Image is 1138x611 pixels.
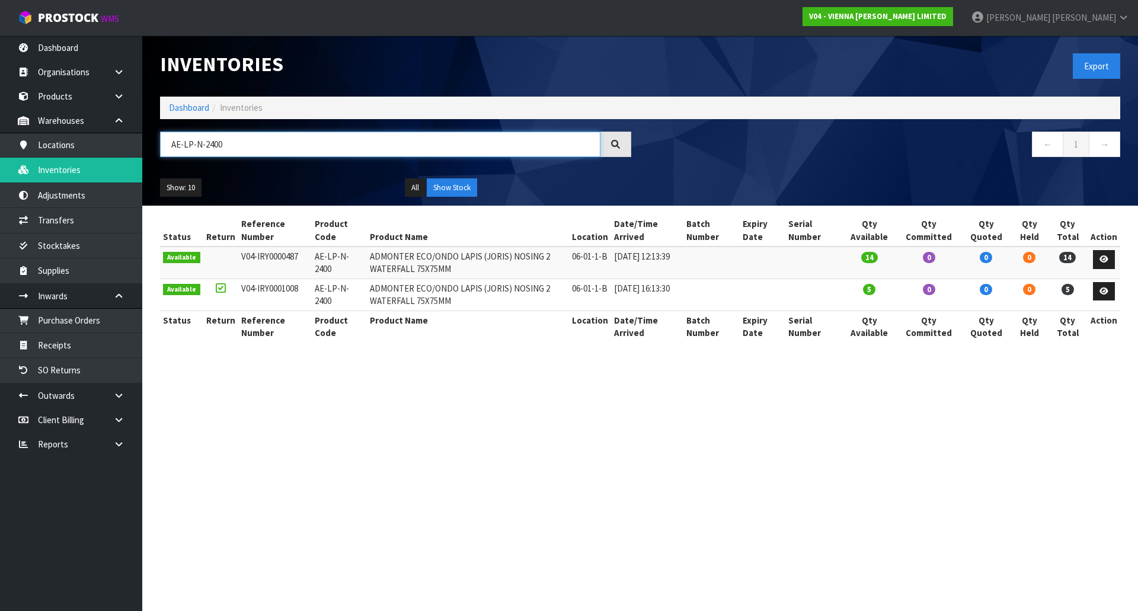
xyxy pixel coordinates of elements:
td: [DATE] 12:13:39 [611,247,683,279]
th: Location [569,311,611,342]
th: Batch Number [683,215,740,247]
a: 1 [1063,132,1089,157]
th: Qty Available [842,311,897,342]
th: Qty Total [1048,215,1088,247]
td: V04-IRY0001008 [238,279,312,311]
span: 0 [980,252,992,263]
span: 5 [863,284,875,295]
input: Search inventories [160,132,600,157]
span: ProStock [38,10,98,25]
h1: Inventories [160,53,631,75]
td: 06-01-1-B [569,279,611,311]
th: Serial Number [785,215,842,247]
span: 0 [923,284,935,295]
strong: V04 - VIENNA [PERSON_NAME] LIMITED [809,11,947,21]
span: [PERSON_NAME] [986,12,1050,23]
th: Batch Number [683,311,740,342]
th: Return [203,215,238,247]
th: Qty Quoted [961,215,1011,247]
th: Product Name [367,215,570,247]
th: Expiry Date [740,311,786,342]
th: Reference Number [238,215,312,247]
th: Qty Committed [897,215,961,247]
th: Return [203,311,238,342]
td: AE-LP-N-2400 [312,247,367,279]
th: Qty Held [1011,311,1048,342]
nav: Page navigation [649,132,1120,161]
span: 14 [861,252,878,263]
td: V04-IRY0000487 [238,247,312,279]
button: Show: 10 [160,178,202,197]
th: Qty Available [842,215,897,247]
th: Product Code [312,215,367,247]
th: Location [569,215,611,247]
th: Qty Held [1011,215,1048,247]
td: 06-01-1-B [569,247,611,279]
th: Date/Time Arrived [611,311,683,342]
th: Status [160,215,203,247]
th: Expiry Date [740,215,786,247]
th: Reference Number [238,311,312,342]
a: Dashboard [169,102,209,113]
th: Product Code [312,311,367,342]
button: All [405,178,426,197]
span: 0 [1023,252,1035,263]
td: [DATE] 16:13:30 [611,279,683,311]
th: Action [1088,215,1120,247]
span: [PERSON_NAME] [1052,12,1116,23]
th: Qty Quoted [961,311,1011,342]
th: Product Name [367,311,570,342]
span: 0 [923,252,935,263]
small: WMS [101,13,119,24]
td: ADMONTER ECO/ONDO LAPIS (JORIS) NOSING 2 WATERFALL 75X75MM [367,247,570,279]
th: Serial Number [785,311,842,342]
button: Show Stock [427,178,477,197]
a: ← [1032,132,1063,157]
th: Qty Total [1048,311,1088,342]
th: Date/Time Arrived [611,215,683,247]
a: V04 - VIENNA [PERSON_NAME] LIMITED [803,7,953,26]
span: Available [163,252,200,264]
span: 0 [1023,284,1035,295]
th: Action [1088,311,1120,342]
span: 0 [980,284,992,295]
td: ADMONTER ECO/ONDO LAPIS (JORIS) NOSING 2 WATERFALL 75X75MM [367,279,570,311]
a: → [1089,132,1120,157]
th: Qty Committed [897,311,961,342]
img: cube-alt.png [18,10,33,25]
button: Export [1073,53,1120,79]
span: 14 [1059,252,1076,263]
span: 5 [1062,284,1074,295]
span: Inventories [220,102,263,113]
span: Available [163,284,200,296]
td: AE-LP-N-2400 [312,279,367,311]
th: Status [160,311,203,342]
